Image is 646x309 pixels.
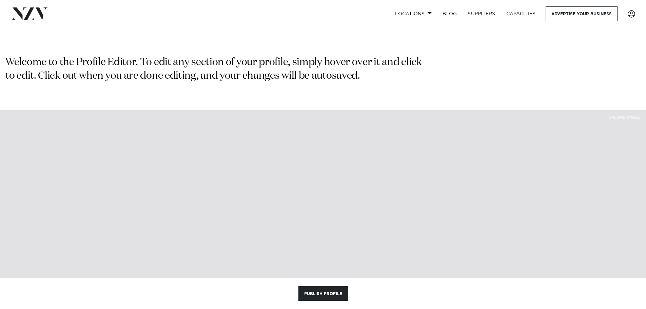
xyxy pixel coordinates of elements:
[5,56,425,83] p: Welcome to the Profile Editor. To edit any section of your profile, simply hover over it and clic...
[501,6,541,21] a: Capacities
[11,7,48,20] img: nzv-logo.png
[603,110,646,125] button: UPLOAD IMAGE
[462,6,501,21] a: SUPPLIERS
[298,286,348,301] button: Publish Profile
[546,6,618,21] a: Advertise your business
[390,6,437,21] a: Locations
[437,6,462,21] a: BLOG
